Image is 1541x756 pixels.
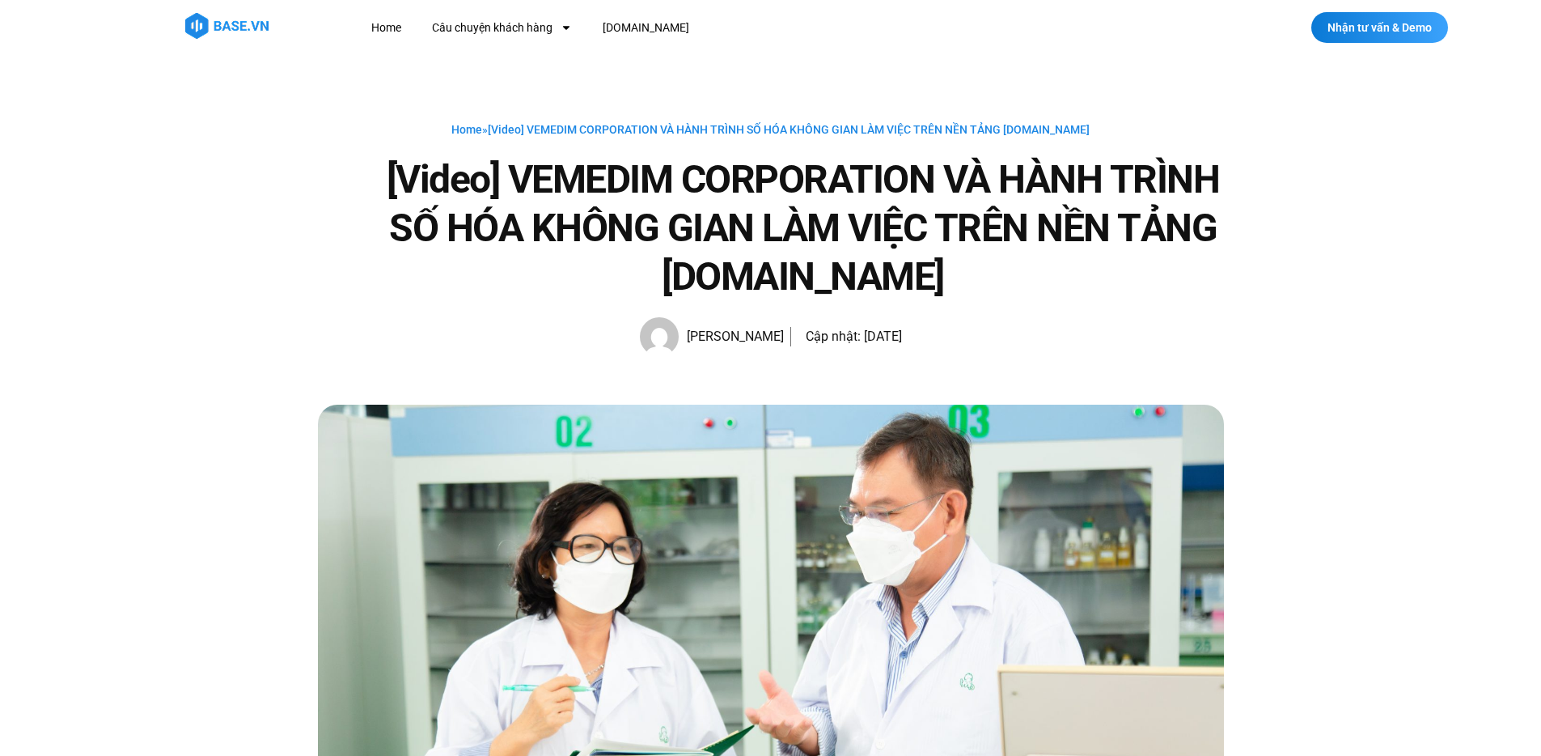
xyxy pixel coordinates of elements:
[679,325,784,348] span: [PERSON_NAME]
[640,317,679,356] img: Picture of Hạnh Hoàng
[359,13,986,43] nav: Menu
[451,123,482,136] a: Home
[591,13,701,43] a: [DOMAIN_NAME]
[383,155,1224,301] h1: [Video] VEMEDIM CORPORATION VÀ HÀNH TRÌNH SỐ HÓA KHÔNG GIAN LÀM VIỆC TRÊN NỀN TẢNG [DOMAIN_NAME]
[420,13,584,43] a: Câu chuyện khách hàng
[806,329,861,344] span: Cập nhật:
[1327,22,1432,33] span: Nhận tư vấn & Demo
[864,329,902,344] time: [DATE]
[488,123,1090,136] span: [Video] VEMEDIM CORPORATION VÀ HÀNH TRÌNH SỐ HÓA KHÔNG GIAN LÀM VIỆC TRÊN NỀN TẢNG [DOMAIN_NAME]
[640,317,784,356] a: Picture of Hạnh Hoàng [PERSON_NAME]
[451,123,1090,136] span: »
[359,13,413,43] a: Home
[1311,12,1448,43] a: Nhận tư vấn & Demo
